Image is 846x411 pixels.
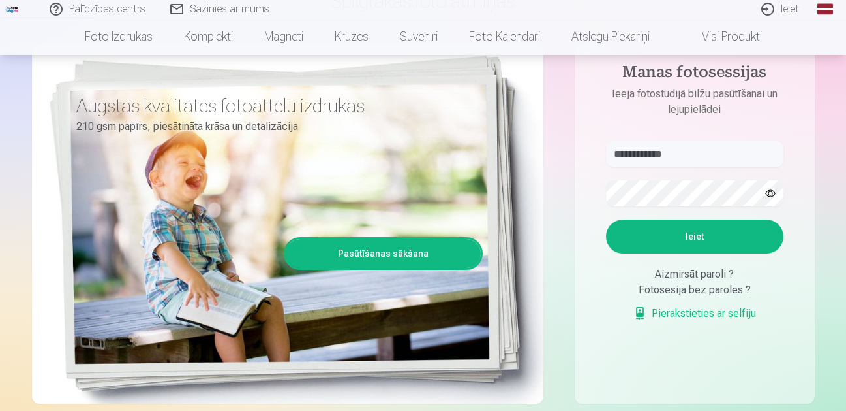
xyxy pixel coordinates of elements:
img: /fa1 [5,5,20,13]
a: Komplekti [168,18,249,55]
div: Aizmirsāt paroli ? [606,267,783,282]
a: Magnēti [249,18,319,55]
h4: Manas fotosessijas [593,63,796,86]
h3: Augstas kvalitātes fotoattēlu izdrukas [76,94,473,118]
a: Krūzes [319,18,384,55]
a: Foto izdrukas [69,18,168,55]
div: Fotosesija bez paroles ? [606,282,783,298]
p: Ieeja fotostudijā bilžu pasūtīšanai un lejupielādei [593,86,796,118]
a: Pasūtīšanas sākšana [286,239,481,268]
a: Visi produkti [665,18,778,55]
button: Ieiet [606,220,783,254]
a: Pierakstieties ar selfiju [633,306,756,321]
p: 210 gsm papīrs, piesātināta krāsa un detalizācija [76,118,473,136]
a: Suvenīri [384,18,453,55]
a: Atslēgu piekariņi [556,18,665,55]
a: Foto kalendāri [453,18,556,55]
